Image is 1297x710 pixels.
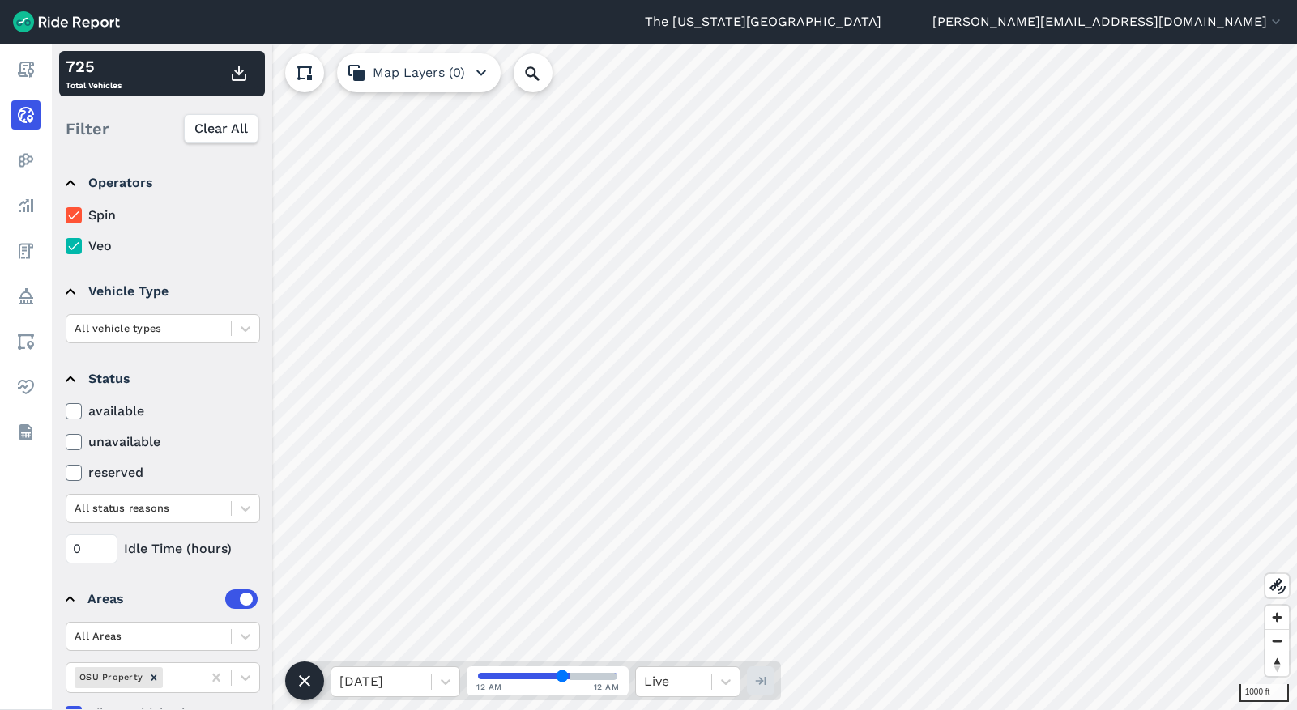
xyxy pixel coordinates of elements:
[194,119,248,138] span: Clear All
[66,160,258,206] summary: Operators
[645,12,881,32] a: The [US_STATE][GEOGRAPHIC_DATA]
[337,53,501,92] button: Map Layers (0)
[52,44,1297,710] canvas: Map
[87,589,258,609] div: Areas
[594,681,620,693] span: 12 AM
[13,11,120,32] img: Ride Report
[59,104,265,154] div: Filter
[1265,629,1289,653] button: Zoom out
[66,206,260,225] label: Spin
[932,12,1284,32] button: [PERSON_NAME][EMAIL_ADDRESS][DOMAIN_NAME]
[66,402,260,421] label: available
[1239,684,1289,702] div: 1000 ft
[11,282,41,311] a: Policy
[145,667,163,687] div: Remove OSU Property
[514,53,578,92] input: Search Location or Vehicles
[11,55,41,84] a: Report
[184,114,258,143] button: Clear All
[1265,606,1289,629] button: Zoom in
[11,418,41,447] a: Datasets
[11,146,41,175] a: Heatmaps
[11,372,41,402] a: Health
[66,534,260,563] div: Idle Time (hours)
[66,54,122,93] div: Total Vehicles
[11,191,41,220] a: Analyze
[66,269,258,314] summary: Vehicle Type
[66,236,260,256] label: Veo
[11,327,41,356] a: Areas
[66,356,258,402] summary: Status
[66,463,260,483] label: reserved
[11,236,41,266] a: Fees
[11,100,41,130] a: Realtime
[66,576,258,622] summary: Areas
[75,667,145,687] div: OSU Property
[476,681,502,693] span: 12 AM
[66,54,122,79] div: 725
[66,432,260,452] label: unavailable
[1265,653,1289,676] button: Reset bearing to north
